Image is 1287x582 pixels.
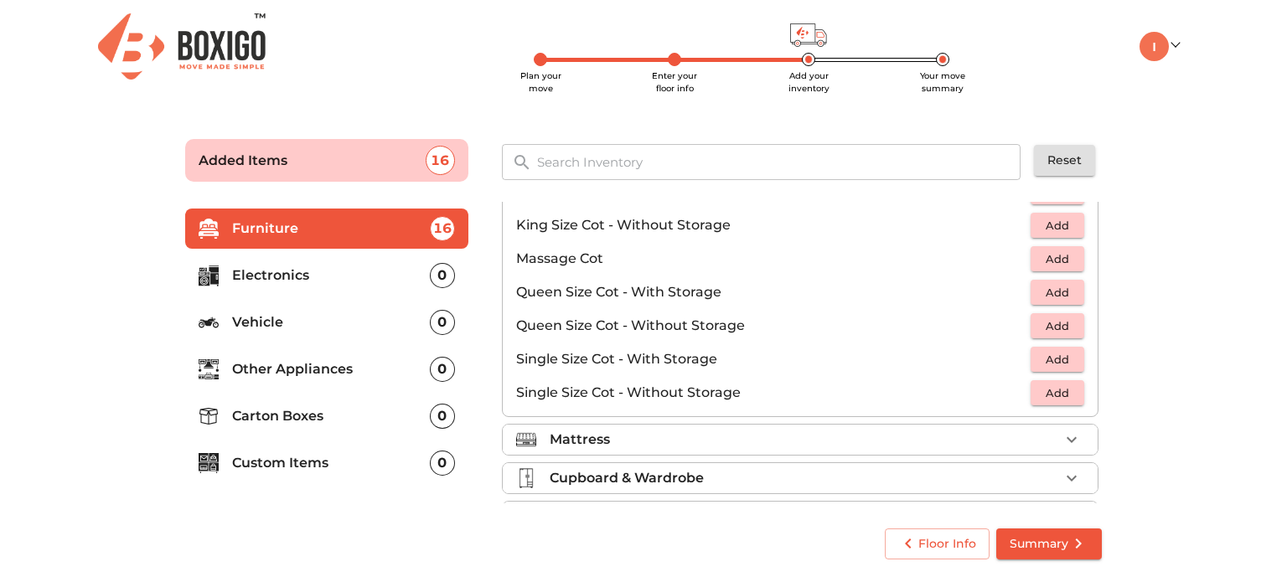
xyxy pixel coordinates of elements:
[516,430,536,450] img: mattress
[898,533,976,554] span: Floor Info
[1031,347,1084,373] button: Add
[1039,317,1076,336] span: Add
[885,528,990,559] button: Floor Info
[430,263,455,288] div: 0
[516,383,1031,403] p: Single Size Cot - Without Storage
[1034,145,1095,176] button: Reset
[98,13,266,80] img: Boxigo
[550,430,610,450] p: Mattress
[1031,213,1084,239] button: Add
[232,265,430,286] p: Electronics
[430,451,455,476] div: 0
[1010,533,1088,554] span: Summary
[232,312,430,332] p: Vehicle
[996,528,1102,559] button: Summary
[516,468,536,488] img: cupboard_wardrobe
[1039,216,1076,235] span: Add
[516,215,1031,235] p: King Size Cot - Without Storage
[1047,150,1082,171] span: Reset
[516,316,1031,336] p: Queen Size Cot - Without Storage
[520,70,561,94] span: Plan your move
[788,70,830,94] span: Add your inventory
[652,70,697,94] span: Enter your floor info
[199,151,426,171] p: Added Items
[232,453,430,473] p: Custom Items
[426,146,455,175] div: 16
[1031,313,1084,339] button: Add
[232,406,430,426] p: Carton Boxes
[1039,250,1076,269] span: Add
[232,359,430,379] p: Other Appliances
[1031,380,1084,406] button: Add
[527,144,1032,180] input: Search Inventory
[1031,246,1084,272] button: Add
[516,349,1031,369] p: Single Size Cot - With Storage
[430,216,455,241] div: 16
[1039,384,1076,403] span: Add
[516,249,1031,269] p: Massage Cot
[232,219,430,239] p: Furniture
[1039,350,1076,369] span: Add
[920,70,965,94] span: Your move summary
[1031,280,1084,306] button: Add
[430,404,455,429] div: 0
[516,282,1031,302] p: Queen Size Cot - With Storage
[430,310,455,335] div: 0
[430,357,455,382] div: 0
[1039,283,1076,302] span: Add
[550,468,704,488] p: Cupboard & Wardrobe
